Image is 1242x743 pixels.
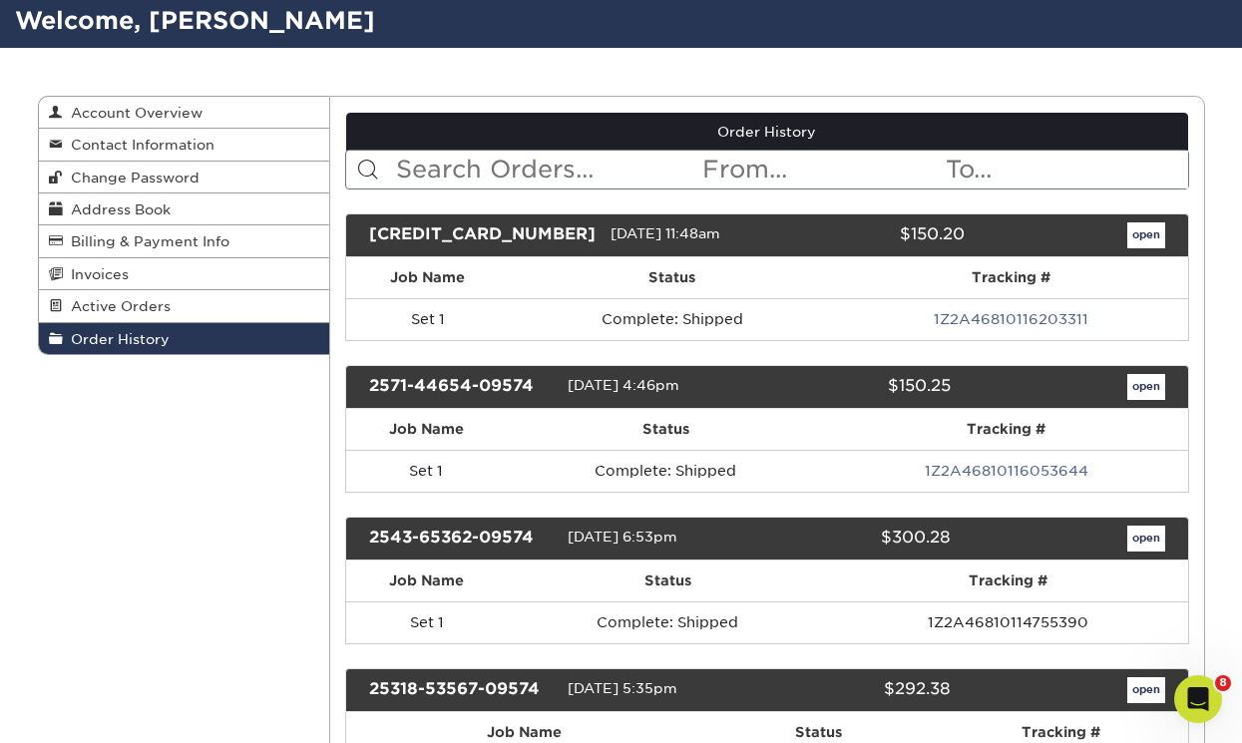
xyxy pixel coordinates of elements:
span: [DATE] 6:53pm [568,529,677,545]
td: Complete: Shipped [506,450,825,492]
span: [DATE] 4:46pm [568,377,679,393]
span: Account Overview [63,105,203,121]
div: $300.28 [752,526,966,552]
div: $150.25 [752,374,966,400]
th: Tracking # [825,409,1187,450]
td: Complete: Shipped [509,298,835,340]
a: Invoices [39,258,330,290]
a: 1Z2A46810116203311 [934,311,1088,327]
th: Tracking # [828,560,1187,601]
input: Search Orders... [394,151,700,188]
th: Status [509,257,835,298]
span: [DATE] 5:35pm [568,680,677,696]
span: Contact Information [63,137,214,153]
span: Billing & Payment Info [63,233,229,249]
th: Status [506,409,825,450]
a: Order History [346,113,1188,151]
th: Tracking # [835,257,1187,298]
span: 8 [1215,675,1231,691]
td: Set 1 [346,298,509,340]
th: Job Name [346,257,509,298]
td: Set 1 [346,601,507,643]
th: Job Name [346,409,506,450]
div: $150.20 [780,222,980,248]
span: Invoices [63,266,129,282]
span: Address Book [63,201,171,217]
td: 1Z2A46810114755390 [828,601,1187,643]
div: 25318-53567-09574 [354,677,568,703]
a: open [1127,374,1165,400]
span: Active Orders [63,298,171,314]
a: Active Orders [39,290,330,322]
a: open [1127,526,1165,552]
input: To... [944,151,1187,188]
th: Job Name [346,560,507,601]
td: Complete: Shipped [507,601,828,643]
a: Order History [39,323,330,354]
div: 2543-65362-09574 [354,526,568,552]
a: open [1127,222,1165,248]
input: From... [700,151,944,188]
a: Address Book [39,193,330,225]
th: Status [507,560,828,601]
a: Contact Information [39,129,330,161]
span: Order History [63,331,170,347]
a: open [1127,677,1165,703]
span: [DATE] 11:48am [611,225,720,241]
a: Change Password [39,162,330,193]
div: 2571-44654-09574 [354,374,568,400]
a: 1Z2A46810116053644 [925,463,1088,479]
a: Billing & Payment Info [39,225,330,257]
td: Set 1 [346,450,506,492]
span: Change Password [63,170,200,186]
a: Account Overview [39,97,330,129]
div: $292.38 [752,677,966,703]
div: [CREDIT_CARD_NUMBER] [354,222,611,248]
iframe: Intercom live chat [1174,675,1222,723]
